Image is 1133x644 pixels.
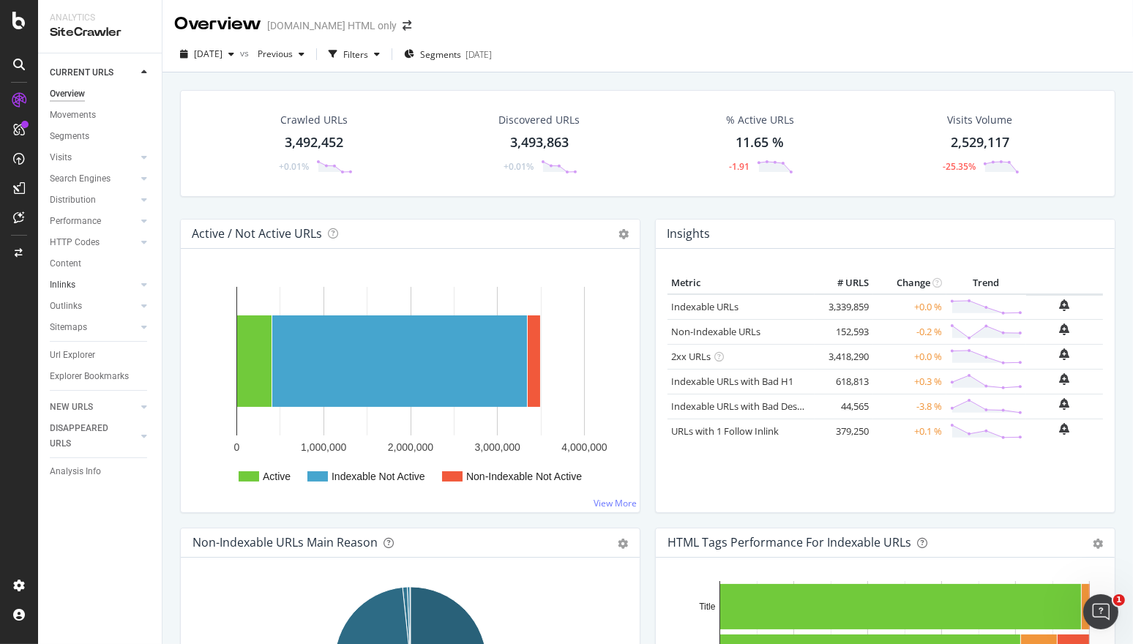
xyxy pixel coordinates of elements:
[50,65,113,80] div: CURRENT URLS
[1060,423,1070,435] div: bell-plus
[873,319,946,344] td: -0.2 %
[1083,594,1118,629] iframe: Intercom live chat
[873,369,946,394] td: +0.3 %
[1093,539,1103,549] div: gear
[240,47,252,59] span: vs
[50,214,137,229] a: Performance
[50,150,137,165] a: Visits
[504,160,534,173] div: +0.01%
[50,65,137,80] a: CURRENT URLS
[50,320,137,335] a: Sitemaps
[873,294,946,320] td: +0.0 %
[388,441,433,453] text: 2,000,000
[234,441,240,453] text: 0
[398,42,498,66] button: Segments[DATE]
[671,325,760,338] a: Non-Indexable URLs
[729,160,749,173] div: -1.91
[403,20,411,31] div: arrow-right-arrow-left
[699,602,716,612] text: Title
[279,160,309,173] div: +0.01%
[510,133,569,152] div: 3,493,863
[946,272,1026,294] th: Trend
[1060,323,1070,335] div: bell-plus
[671,375,793,388] a: Indexable URLs with Bad H1
[332,471,425,482] text: Indexable Not Active
[1113,594,1125,606] span: 1
[50,12,150,24] div: Analytics
[561,441,607,453] text: 4,000,000
[285,133,343,152] div: 3,492,452
[50,277,75,293] div: Inlinks
[943,160,976,173] div: -25.35%
[252,42,310,66] button: Previous
[263,471,291,482] text: Active
[951,133,1009,152] div: 2,529,117
[815,419,873,443] td: 379,250
[815,272,873,294] th: # URLS
[736,133,784,152] div: 11.65 %
[50,464,101,479] div: Analysis Info
[50,299,82,314] div: Outlinks
[50,192,96,208] div: Distribution
[50,108,96,123] div: Movements
[50,320,87,335] div: Sitemaps
[815,294,873,320] td: 3,339,859
[873,272,946,294] th: Change
[50,277,137,293] a: Inlinks
[618,539,628,549] div: gear
[671,424,779,438] a: URLs with 1 Follow Inlink
[50,129,89,144] div: Segments
[873,394,946,419] td: -3.8 %
[50,235,137,250] a: HTTP Codes
[252,48,293,60] span: Previous
[50,464,152,479] a: Analysis Info
[726,113,794,127] div: % Active URLs
[50,400,137,415] a: NEW URLS
[815,394,873,419] td: 44,565
[815,319,873,344] td: 152,593
[192,535,378,550] div: Non-Indexable URLs Main Reason
[267,18,397,33] div: [DOMAIN_NAME] HTML only
[50,171,137,187] a: Search Engines
[194,48,223,60] span: 2025 Sep. 11th
[815,369,873,394] td: 618,813
[668,272,815,294] th: Metric
[50,348,95,363] div: Url Explorer
[50,171,111,187] div: Search Engines
[1060,373,1070,385] div: bell-plus
[50,24,150,41] div: SiteCrawler
[667,224,710,244] h4: Insights
[50,214,101,229] div: Performance
[192,272,628,501] svg: A chart.
[50,150,72,165] div: Visits
[618,229,629,239] i: Options
[815,344,873,369] td: 3,418,290
[668,535,911,550] div: HTML Tags Performance for Indexable URLs
[301,441,346,453] text: 1,000,000
[50,256,152,272] a: Content
[671,350,711,363] a: 2xx URLs
[466,471,582,482] text: Non-Indexable Not Active
[671,400,831,413] a: Indexable URLs with Bad Description
[498,113,580,127] div: Discovered URLs
[594,497,637,509] a: View More
[50,369,129,384] div: Explorer Bookmarks
[50,129,152,144] a: Segments
[50,86,152,102] a: Overview
[1060,348,1070,360] div: bell-plus
[873,419,946,443] td: +0.1 %
[50,86,85,102] div: Overview
[174,42,240,66] button: [DATE]
[50,400,93,415] div: NEW URLS
[50,369,152,384] a: Explorer Bookmarks
[475,441,520,453] text: 3,000,000
[1060,299,1070,311] div: bell-plus
[420,48,461,61] span: Segments
[343,48,368,61] div: Filters
[174,12,261,37] div: Overview
[50,235,100,250] div: HTTP Codes
[323,42,386,66] button: Filters
[280,113,348,127] div: Crawled URLs
[50,421,124,452] div: DISAPPEARED URLS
